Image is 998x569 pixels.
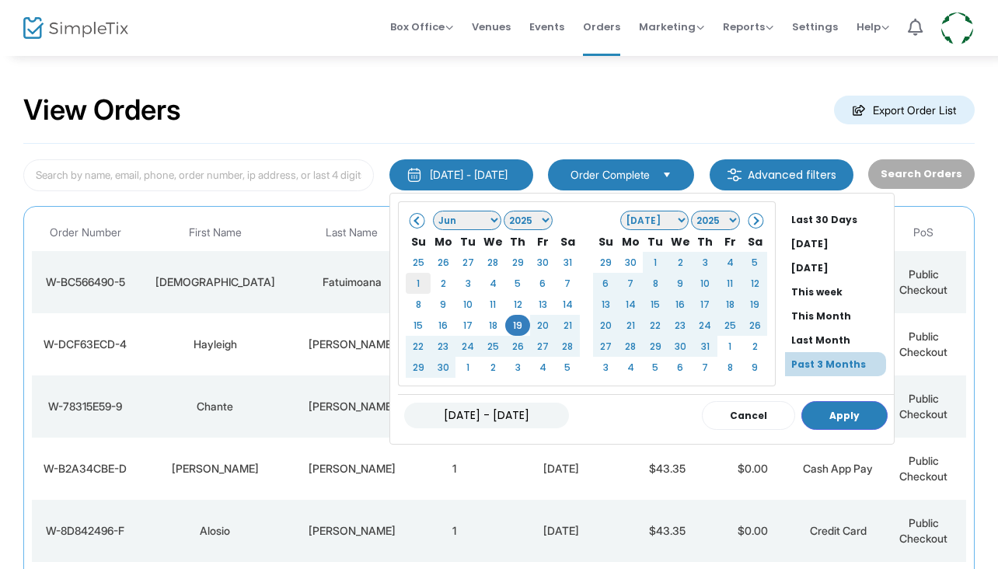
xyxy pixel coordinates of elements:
div: Chante [142,399,288,414]
td: 4 [480,273,505,294]
span: PoS [913,226,933,239]
td: 28 [555,336,580,357]
span: Last Name [326,226,378,239]
th: Tu [643,231,668,252]
td: 20 [530,315,555,336]
td: 26 [431,252,455,273]
li: Past 12 Months [785,376,894,400]
div: [DATE] - [DATE] [430,167,508,183]
th: We [668,231,693,252]
td: 25 [480,336,505,357]
div: Eynon [296,337,408,352]
td: 1 [411,438,497,500]
span: Reports [723,19,773,34]
td: 17 [455,315,480,336]
td: 5 [555,357,580,378]
td: 29 [505,252,530,273]
td: 18 [717,294,742,315]
td: 6 [530,273,555,294]
li: Last 30 Days [785,208,894,232]
td: 2 [742,336,767,357]
div: Alosio [142,523,288,539]
td: 7 [618,273,643,294]
td: 24 [455,336,480,357]
td: 15 [406,315,431,336]
td: 27 [530,336,555,357]
td: 12 [742,273,767,294]
td: 1 [411,500,497,562]
li: Last Month [785,328,894,352]
td: 2 [480,357,505,378]
div: Passi [296,523,408,539]
td: 28 [480,252,505,273]
div: W-DCF63ECD-4 [36,337,134,352]
span: Public Checkout [899,454,947,483]
input: Search by name, email, phone, order number, ip address, or last 4 digits of card [23,159,374,191]
td: 27 [455,252,480,273]
td: 17 [693,294,717,315]
span: Marketing [639,19,704,34]
th: Mo [618,231,643,252]
div: Mosese [142,274,288,290]
td: 8 [406,294,431,315]
td: 10 [693,273,717,294]
td: 12 [505,294,530,315]
m-button: Export Order List [834,96,975,124]
th: Th [505,231,530,252]
td: 24 [693,315,717,336]
input: MM/DD/YYYY - MM/DD/YYYY [404,403,569,428]
span: Cash App Pay [803,462,873,475]
th: Fr [717,231,742,252]
span: Public Checkout [899,330,947,358]
th: Tu [455,231,480,252]
td: 26 [505,336,530,357]
m-button: Advanced filters [710,159,853,190]
span: Settings [792,7,838,47]
th: Sa [742,231,767,252]
td: 29 [406,357,431,378]
td: 4 [530,357,555,378]
li: [DATE] [785,256,894,280]
td: 27 [593,336,618,357]
div: Hayleigh [142,337,288,352]
div: W-78315E59-9 [36,399,134,414]
td: 6 [668,357,693,378]
td: 6 [593,273,618,294]
li: This Month [785,304,894,328]
th: Su [593,231,618,252]
td: 16 [431,315,455,336]
td: 23 [668,315,693,336]
td: 19 [742,294,767,315]
td: 10 [455,294,480,315]
div: Heine [296,461,408,476]
span: Public Checkout [899,392,947,421]
button: Select [656,166,678,183]
div: Nadine [142,461,288,476]
td: 2 [668,252,693,273]
td: 9 [668,273,693,294]
td: 7 [693,357,717,378]
td: 21 [618,315,643,336]
div: 9/15/2025 [501,523,621,539]
td: 18 [480,315,505,336]
th: We [480,231,505,252]
td: 5 [505,273,530,294]
span: Credit Card [810,524,867,537]
th: Su [406,231,431,252]
button: Cancel [702,401,795,430]
td: 9 [431,294,455,315]
td: 1 [717,336,742,357]
span: Public Checkout [899,516,947,545]
td: 3 [693,252,717,273]
li: [DATE] [785,232,894,256]
td: 1 [455,357,480,378]
td: 4 [717,252,742,273]
td: 14 [618,294,643,315]
td: 8 [717,357,742,378]
td: 30 [618,252,643,273]
th: Mo [431,231,455,252]
span: Orders [583,7,620,47]
div: Fatuimoana [296,274,408,290]
span: First Name [189,226,242,239]
td: 25 [406,252,431,273]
